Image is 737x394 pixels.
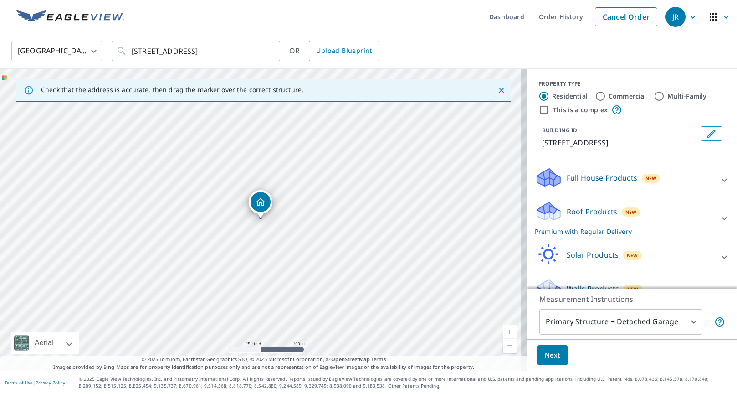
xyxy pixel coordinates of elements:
span: © 2025 TomTom, Earthstar Geographics SIO, © 2025 Microsoft Corporation, © [142,356,386,363]
div: Aerial [11,332,79,354]
img: EV Logo [16,10,124,24]
label: Residential [552,92,588,101]
a: Privacy Policy [36,379,65,386]
a: Current Level 17, Zoom In [503,325,517,339]
div: OR [289,41,379,61]
span: New [645,175,657,182]
button: Next [537,345,568,366]
p: [STREET_ADDRESS] [542,137,697,148]
button: Edit building 1 [701,126,722,141]
p: Check that the address is accurate, then drag the marker over the correct structure. [41,86,303,94]
input: Search by address or latitude-longitude [132,38,261,64]
a: Terms of Use [5,379,33,386]
p: Roof Products [567,206,617,217]
span: New [625,208,637,216]
div: Roof ProductsNewPremium with Regular Delivery [535,201,730,236]
p: Full House Products [567,172,637,183]
span: New [627,252,638,259]
span: Upload Blueprint [316,45,372,57]
label: Commercial [609,92,646,101]
a: OpenStreetMap [331,356,369,363]
p: Walls Products [567,283,619,294]
div: Primary Structure + Detached Garage [539,309,702,335]
div: Walls ProductsNew [535,278,730,304]
div: Dropped pin, building 1, Residential property, 131 12th Pl SE Vero Beach, FL 32962 [249,190,272,218]
p: | [5,380,65,385]
label: Multi-Family [667,92,707,101]
label: This is a complex [553,105,608,114]
div: Full House ProductsNew [535,167,730,193]
div: JR [665,7,686,27]
a: Current Level 17, Zoom Out [503,339,517,353]
a: Cancel Order [595,7,657,26]
div: PROPERTY TYPE [538,80,726,88]
a: Upload Blueprint [309,41,379,61]
button: Close [496,84,507,96]
p: © 2025 Eagle View Technologies, Inc. and Pictometry International Corp. All Rights Reserved. Repo... [79,376,732,389]
p: Measurement Instructions [539,294,725,305]
span: New [627,285,639,293]
span: Your report will include the primary structure and a detached garage if one exists. [714,316,725,327]
a: Terms [371,356,386,363]
p: BUILDING ID [542,126,577,134]
p: Premium with Regular Delivery [535,227,713,236]
div: [GEOGRAPHIC_DATA] [11,38,102,64]
div: Aerial [32,332,56,354]
span: Next [545,350,560,361]
p: Solar Products [567,249,619,260]
div: Solar ProductsNew [535,244,730,270]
